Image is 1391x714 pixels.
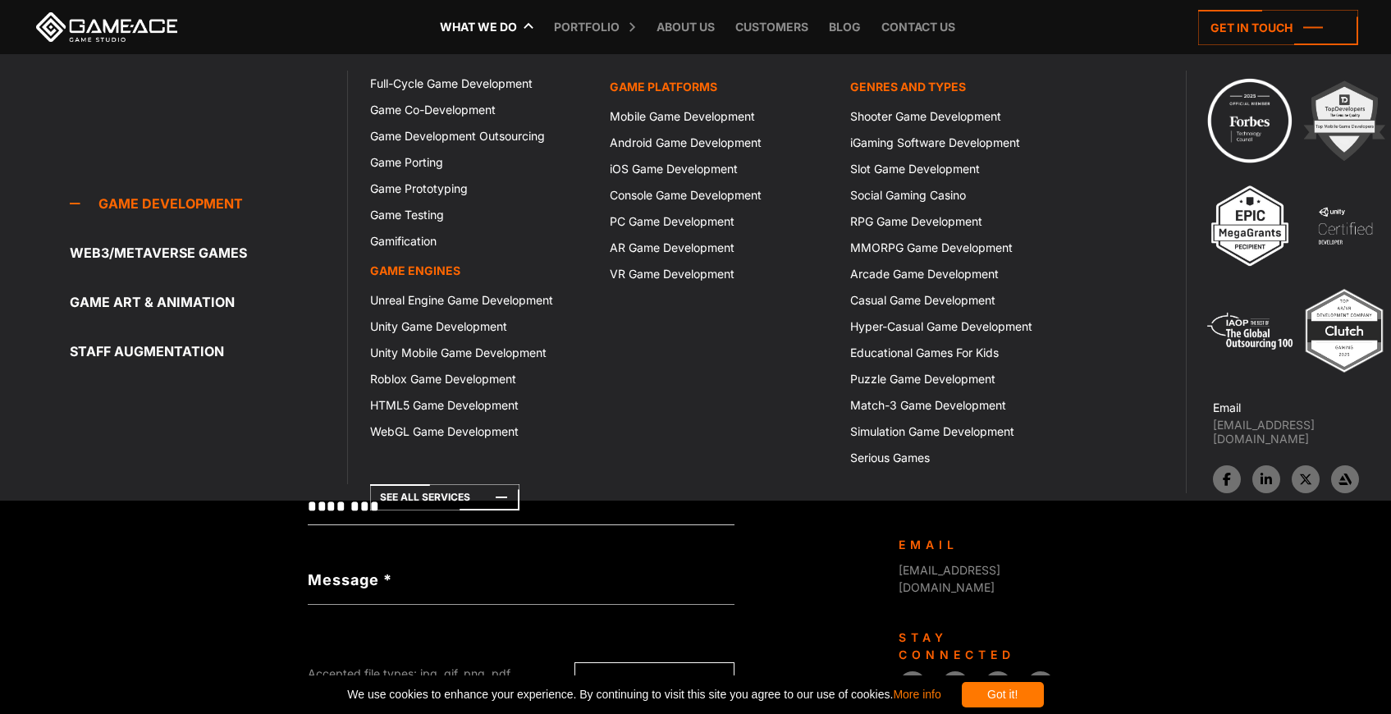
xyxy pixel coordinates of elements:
a: Console Game Development [600,182,840,208]
a: Arcade Game Development [840,261,1080,287]
a: Shooter Game Development [840,103,1080,130]
a: Game Engines [360,254,600,287]
label: Message * [308,569,392,591]
a: Casual Game Development [840,287,1080,314]
a: See All Services [370,484,519,510]
div: Email [899,536,1071,553]
a: Upload file [574,662,734,699]
img: 4 [1300,181,1390,271]
a: AR Game Development [600,235,840,261]
a: Slot Game Development [840,156,1080,182]
img: 3 [1205,181,1295,271]
a: Game Art & Animation [70,286,347,318]
a: Social Gaming Casino [840,182,1080,208]
a: Staff Augmentation [70,335,347,368]
a: Simulation Game Development [840,419,1080,445]
a: Game Development Outsourcing [360,123,600,149]
a: HTML5 Game Development [360,392,600,419]
strong: Email [1213,400,1241,414]
a: Full-Cycle Game Development [360,71,600,97]
img: Technology council badge program ace 2025 game ace [1205,76,1295,166]
a: Game Porting [360,149,600,176]
img: 2 [1299,76,1389,166]
a: Match-3 Game Development [840,392,1080,419]
a: Game development [70,187,347,220]
div: Accepted file types: jpg, gif, png, pdf, doc, docx, xls, xlsx, ppt, pptx [308,665,538,699]
a: MMORPG Game Development [840,235,1080,261]
a: VR Game Development [600,261,840,287]
a: Mobile Game Development [600,103,840,130]
a: Hyper-Casual Game Development [840,314,1080,340]
a: Unity Mobile Game Development [360,340,600,366]
a: Game platforms [600,71,840,103]
a: WebGL Game Development [360,419,600,445]
a: [EMAIL_ADDRESS][DOMAIN_NAME] [899,563,1000,594]
div: Stay connected [899,629,1071,663]
a: iOS Game Development [600,156,840,182]
a: Game Co-Development [360,97,600,123]
a: Genres and Types [840,71,1080,103]
img: 5 [1205,286,1295,376]
a: Get in touch [1198,10,1358,45]
a: iGaming Software Development [840,130,1080,156]
a: Web3/Metaverse Games [70,236,347,269]
div: Got it! [962,682,1044,707]
a: Gamification [360,228,600,254]
a: PC Game Development [600,208,840,235]
a: Puzzle Game Development [840,366,1080,392]
a: Unity Game Development [360,314,600,340]
a: Educational Games For Kids [840,340,1080,366]
a: [EMAIL_ADDRESS][DOMAIN_NAME] [1213,418,1391,446]
img: Top ar vr development company gaming 2025 game ace [1299,286,1389,376]
a: RPG Game Development [840,208,1080,235]
a: Unreal Engine Game Development [360,287,600,314]
a: Serious Games [840,445,1080,471]
a: Game Prototyping [360,176,600,202]
a: Roblox Game Development [360,366,600,392]
a: More info [893,688,940,701]
span: We use cookies to enhance your experience. By continuing to visit this site you agree to our use ... [347,682,940,707]
a: Game Testing [360,202,600,228]
a: Android Game Development [600,130,840,156]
